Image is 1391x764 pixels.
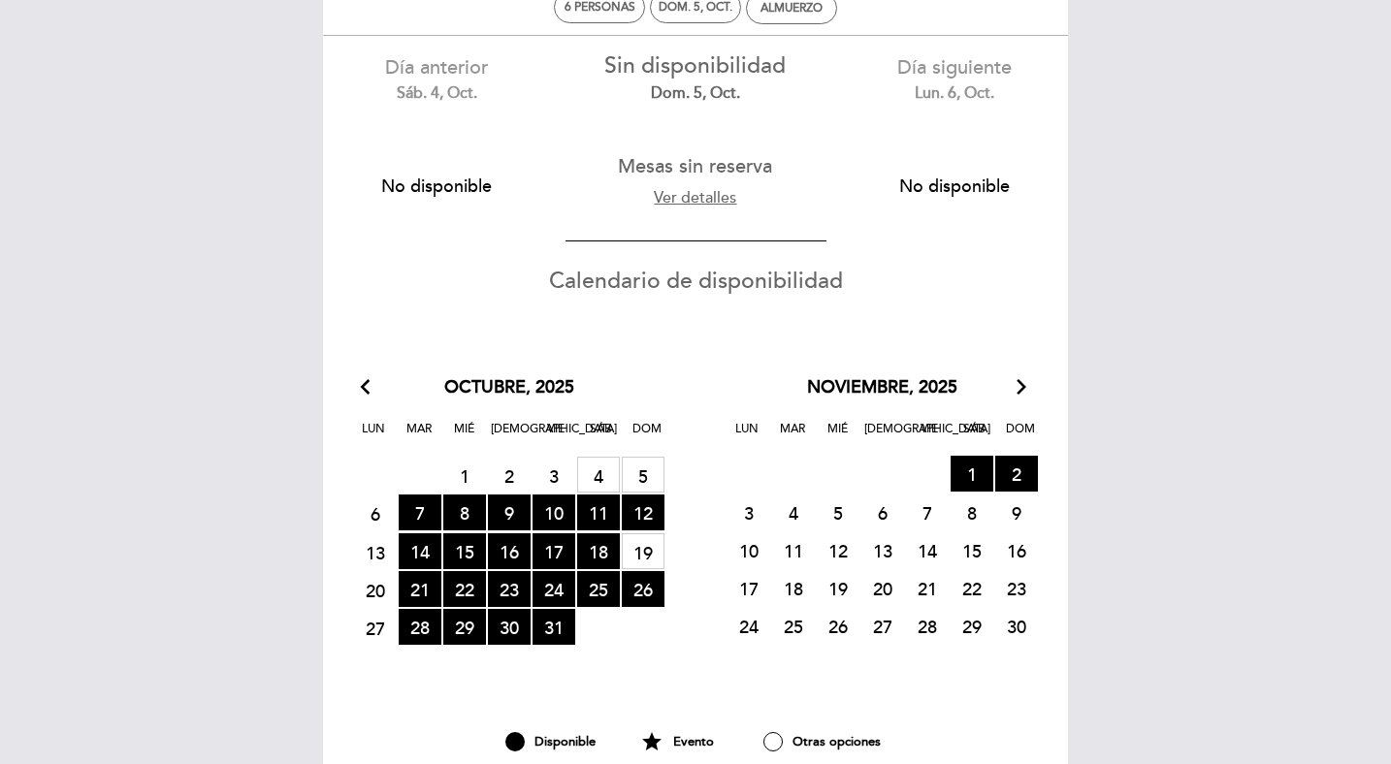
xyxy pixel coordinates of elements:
[817,608,859,644] span: 26
[728,532,770,568] span: 10
[622,494,664,530] span: 12
[817,494,859,530] span: 5
[839,54,1069,104] div: Día siguiente
[951,608,993,644] span: 29
[354,534,397,570] span: 13
[951,456,993,492] span: 1
[995,494,1038,530] span: 9
[772,532,815,568] span: 11
[622,457,664,493] span: 5
[581,82,811,105] div: dom. 5, oct.
[444,375,574,400] span: octubre, 2025
[399,571,441,607] span: 21
[533,571,575,607] span: 24
[533,533,575,569] span: 17
[443,609,486,645] span: 29
[582,419,621,455] span: Sáb
[399,494,441,530] span: 7
[906,608,949,644] span: 28
[491,419,530,455] span: [DEMOGRAPHIC_DATA]
[622,533,664,569] span: 19
[604,52,786,80] span: Sin disponibilidad
[817,532,859,568] span: 12
[995,532,1038,568] span: 16
[622,571,664,607] span: 26
[864,419,903,455] span: [DEMOGRAPHIC_DATA]
[399,609,441,645] span: 28
[906,570,949,606] span: 21
[772,494,815,530] span: 4
[443,533,486,569] span: 15
[807,375,957,400] span: noviembre, 2025
[445,419,484,455] span: Mié
[760,1,823,16] div: Almuerzo
[322,54,552,104] div: Día anterior
[628,419,666,455] span: Dom
[906,532,949,568] span: 14
[488,533,531,569] span: 16
[772,570,815,606] span: 18
[354,572,397,608] span: 20
[772,608,815,644] span: 25
[819,419,857,455] span: Mié
[488,458,531,493] span: 2
[400,419,438,455] span: Mar
[995,608,1038,644] span: 30
[861,532,904,568] span: 13
[354,419,393,455] span: Lun
[533,494,575,530] span: 10
[536,419,575,455] span: Vie
[951,494,993,530] span: 8
[955,419,994,455] span: Sáb
[817,570,859,606] span: 19
[623,725,731,758] div: Evento
[443,458,486,493] span: 1
[995,456,1038,492] span: 2
[728,608,770,644] span: 24
[861,608,904,644] span: 27
[731,725,913,758] div: Otras opciones
[344,162,529,210] button: No disponible
[443,494,486,530] span: 8
[640,725,663,758] i: star
[322,82,552,105] div: sáb. 4, oct.
[577,571,620,607] span: 25
[354,495,397,531] span: 6
[910,419,949,455] span: Vie
[533,458,575,493] span: 3
[839,82,1069,105] div: lun. 6, oct.
[1001,419,1040,455] span: Dom
[577,494,620,530] span: 11
[861,570,904,606] span: 20
[477,725,623,758] div: Disponible
[861,494,904,530] span: 6
[728,494,770,530] span: 3
[951,532,993,568] span: 15
[951,570,993,606] span: 22
[1013,375,1030,400] i: arrow_forward_ios
[773,419,812,455] span: Mar
[862,162,1047,210] button: No disponible
[549,268,843,295] span: Calendario de disponibilidad
[533,609,575,645] span: 31
[596,153,796,181] div: Mesas sin reserva
[354,610,397,646] span: 27
[488,571,531,607] span: 23
[906,494,949,530] span: 7
[728,570,770,606] span: 17
[488,494,531,530] span: 9
[443,571,486,607] span: 22
[399,533,441,569] span: 14
[488,609,531,645] span: 30
[361,375,378,400] i: arrow_back_ios
[728,419,766,455] span: Lun
[654,188,736,207] a: Ver detalles
[577,457,620,493] span: 4
[995,570,1038,606] span: 23
[577,533,620,569] span: 18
